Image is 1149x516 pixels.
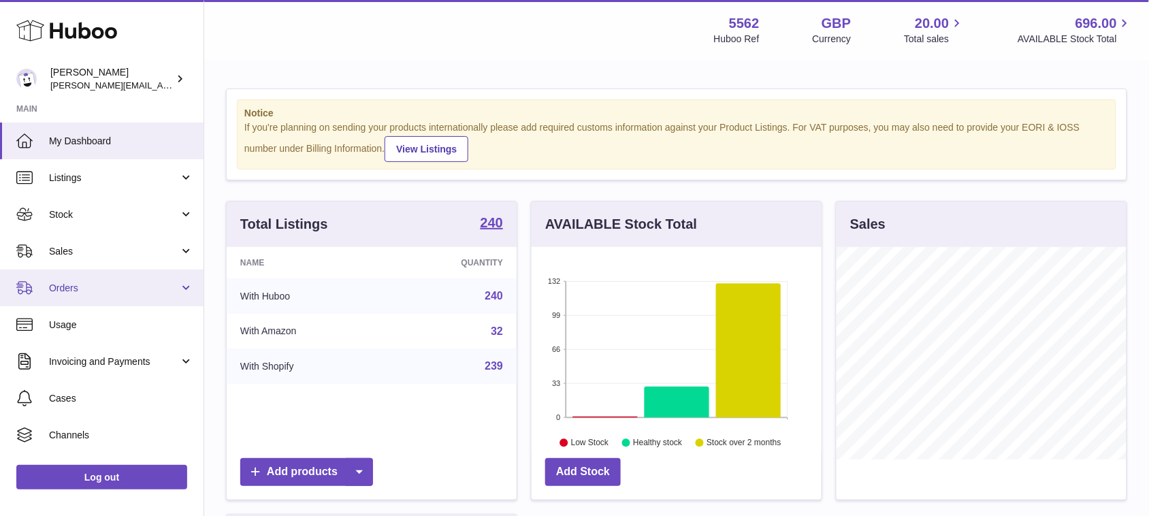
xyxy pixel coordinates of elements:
strong: GBP [822,14,851,33]
text: Low Stock [571,438,609,447]
th: Quantity [385,247,517,278]
a: View Listings [385,136,468,162]
text: 132 [548,277,560,285]
h3: AVAILABLE Stock Total [545,215,697,233]
text: 66 [552,345,560,353]
h3: Sales [850,215,886,233]
a: Add products [240,458,373,486]
a: 32 [491,325,503,337]
span: Total sales [904,33,965,46]
span: 696.00 [1075,14,1117,33]
span: AVAILABLE Stock Total [1018,33,1133,46]
span: [PERSON_NAME][EMAIL_ADDRESS][DOMAIN_NAME] [50,80,273,91]
a: Add Stock [545,458,621,486]
a: 20.00 Total sales [904,14,965,46]
text: 33 [552,379,560,387]
div: Currency [813,33,852,46]
span: Listings [49,172,179,184]
div: If you're planning on sending your products internationally please add required customs informati... [244,121,1109,162]
span: Orders [49,282,179,295]
a: 240 [481,216,503,232]
strong: 240 [481,216,503,229]
a: 240 [485,290,503,302]
text: 99 [552,311,560,319]
span: Usage [49,319,193,332]
div: [PERSON_NAME] [50,66,173,92]
td: With Huboo [227,278,385,314]
span: Sales [49,245,179,258]
text: 0 [556,413,560,421]
td: With Amazon [227,314,385,349]
img: ketan@vasanticosmetics.com [16,69,37,89]
strong: Notice [244,107,1109,120]
th: Name [227,247,385,278]
text: Stock over 2 months [707,438,781,447]
a: 696.00 AVAILABLE Stock Total [1018,14,1133,46]
span: Cases [49,392,193,405]
a: Log out [16,465,187,489]
span: Invoicing and Payments [49,355,179,368]
strong: 5562 [729,14,760,33]
span: 20.00 [915,14,949,33]
span: Stock [49,208,179,221]
a: 239 [485,360,503,372]
span: Channels [49,429,193,442]
text: Healthy stock [633,438,683,447]
div: Huboo Ref [714,33,760,46]
td: With Shopify [227,349,385,384]
h3: Total Listings [240,215,328,233]
span: My Dashboard [49,135,193,148]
